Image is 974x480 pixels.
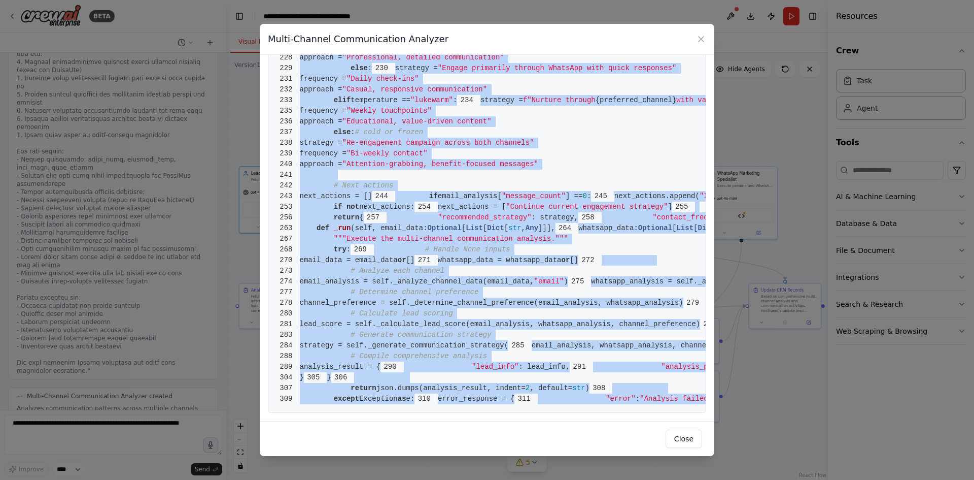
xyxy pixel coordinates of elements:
span: 279 [683,298,707,308]
span: 238 [276,138,300,148]
span: 282 [700,319,723,330]
span: "lukewarm" [410,96,453,104]
span: channel_preference = self._determine_channel_preference(email_analysis, whatsapp_analysis) [276,299,683,307]
span: "Continue current engagement strategy" [506,203,668,211]
span: next_actions.append( [614,192,700,200]
span: 311 [514,394,538,404]
span: next_actions = [] [276,192,372,200]
span: 237 [276,127,300,138]
span: str [572,384,585,392]
span: 244 [372,191,395,202]
span: 283 [276,330,300,340]
span: 233 [276,95,300,106]
span: strategy = [480,96,523,104]
span: 0 [583,192,587,200]
span: ] == [566,192,583,200]
span: "error" [606,395,636,403]
span: 256 [276,212,300,223]
span: # Handle None inputs [425,245,510,253]
span: 304 [276,372,300,383]
span: 254 [414,202,438,212]
span: Optional [428,224,462,232]
span: } [276,373,304,381]
span: except [334,395,359,403]
span: 305 [304,372,327,383]
span: { [359,213,363,221]
span: 284 [276,340,300,351]
span: _run [334,224,351,232]
span: 242 [276,180,300,191]
span: [ [672,224,676,232]
span: # Next actions [334,181,394,189]
span: ] [668,203,672,211]
span: approach = [300,85,342,93]
span: 239 [276,148,300,159]
span: 285 [508,340,532,351]
span: temperature == [351,96,410,104]
span: 288 [276,351,300,362]
span: [ [693,224,698,232]
span: "Weekly touchpoints" [346,107,432,115]
span: 308 [589,383,613,394]
span: whatsapp_data: [578,224,638,232]
span: or [398,256,406,264]
span: # Determine channel preference [351,288,478,296]
span: 269 [351,244,374,255]
span: 230 [372,63,395,74]
span: frequency = [300,75,346,83]
span: , [521,224,525,232]
span: "analysis_period_days" [661,363,755,371]
span: # cold or frozen [355,128,423,136]
span: strategy = [300,139,342,147]
span: "Analysis failed" [640,395,712,403]
span: 275 [568,276,592,287]
span: "Daily check-ins" [346,75,419,83]
span: 263 [276,223,300,234]
span: ) [564,277,568,285]
span: 291 [570,362,593,372]
span: if [429,192,438,200]
span: ( [351,224,355,232]
button: Close [666,430,702,448]
span: {preferred_channel} [596,96,677,104]
span: e: [406,395,415,403]
span: elif [334,96,351,104]
span: if [334,203,342,211]
span: Dict [698,224,715,232]
span: 273 [276,266,300,276]
span: [ [504,224,508,232]
span: approach = [300,160,342,168]
span: # Generate communication strategy [351,331,491,339]
span: else [351,64,368,72]
span: 241 [276,170,300,180]
span: Any [526,224,538,232]
span: approach = [300,117,342,125]
span: ]]], [538,224,555,232]
span: error_response = { [414,395,514,403]
span: "Casual, responsive communication" [342,85,488,93]
span: json.dumps(analysis_result, indent= [376,384,526,392]
span: ) [585,384,589,392]
span: analysis_result = { [276,363,380,371]
span: "lead_info" [472,363,518,371]
span: 255 [672,202,695,212]
span: : lead_info, [518,363,570,371]
span: [ [462,224,466,232]
span: : [636,395,640,403]
span: # Analyze each channel [351,267,444,275]
span: 232 [276,84,300,95]
span: 270 [276,255,300,266]
span: [] [406,256,415,264]
span: approach = [300,53,342,61]
span: : [453,96,457,104]
span: email_analysis = self._analyze_channel_data(email_data, [300,277,534,285]
span: 290 [380,362,404,372]
span: , default= [530,384,572,392]
span: frequency = [300,107,346,115]
span: f"Nurture through [523,96,596,104]
span: : strategy, [532,213,578,221]
span: 307 [276,383,300,394]
span: 243 [276,191,300,202]
span: } [304,373,331,381]
span: "email" [534,277,564,285]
